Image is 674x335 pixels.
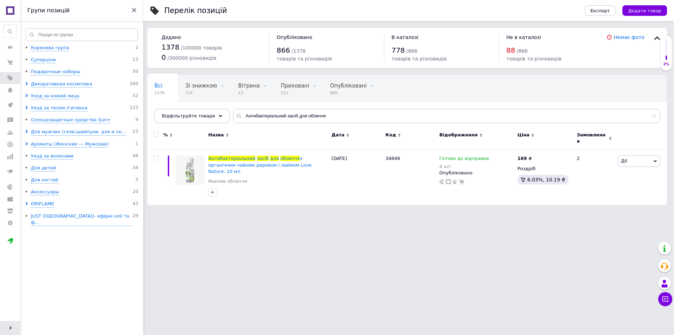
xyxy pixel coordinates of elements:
div: Аксессуары [31,189,59,195]
button: Додати товар [622,5,667,16]
span: 48 [132,153,138,160]
span: 512 [281,90,309,96]
span: Відображення [440,132,478,138]
span: 88 [506,46,515,54]
span: Всі [154,83,163,89]
div: ORIFLAME [31,201,54,207]
span: Опубліковано [277,34,312,40]
span: 260 [130,81,138,88]
div: Солнцезащитные средства Sun+ [31,117,111,123]
div: Для мужчин (гели,шампуни, для и по... [31,129,126,135]
span: товарів та різновидів [277,56,332,62]
span: Не в каталозі [506,34,541,40]
div: Подарочные наборы [31,69,80,75]
a: Антибактеріальнийзасібдляобличчяз органічним чайним деревом і лаймом Love Nature, 10 мл [208,156,311,174]
span: засіб [257,156,269,161]
span: / 100000 товарів [181,45,222,51]
span: 6.03%, 10.19 ₴ [527,177,566,182]
span: 13 [238,90,259,96]
div: Уход за волосами [31,153,73,160]
span: 866 [277,46,290,54]
div: [DATE] [330,150,384,205]
span: Назва [208,132,224,138]
span: 778 [391,46,405,54]
input: Пошук по групах [26,28,138,41]
span: Додати товар [628,8,661,13]
input: Пошук по назві позиції, артикулу і пошуковим запитам [233,109,660,123]
span: Вітрина [238,83,259,89]
div: 2% [661,62,672,67]
span: для [270,156,279,161]
span: 0 [161,53,166,62]
button: Експорт [585,5,616,16]
div: 2 [573,150,616,205]
img: Антибактериальное средство для лица с органическим чайным деревом и лаймом Love Nature, 10 мл [176,155,205,185]
span: Замовлення [577,132,607,144]
span: обличчя [280,156,300,161]
span: 1378 [161,43,179,51]
div: Перелік позицій [164,7,227,14]
span: Опубліковані [154,109,191,116]
span: / 866 [517,48,528,54]
span: 123 [130,105,138,111]
span: В каталозі [391,34,418,40]
span: Відфільтруйте товари [162,113,215,118]
span: / 866 [406,48,417,54]
span: Готово до відправки [440,156,489,163]
span: / 300000 різновидів [167,55,217,61]
span: 9 [136,117,138,123]
span: 20 [132,189,138,195]
div: Коренева група [31,45,69,51]
span: 1378 [154,90,164,96]
span: 29 [132,213,138,226]
span: Дії [621,158,627,163]
span: Зі знижкою [185,83,217,89]
div: Опубліковано [440,170,514,176]
span: % [163,132,168,138]
span: товарів та різновидів [391,56,447,62]
span: Експорт [590,8,610,13]
span: Додано [161,34,181,40]
span: 50 [132,69,138,75]
b: 169 [517,156,527,161]
span: 34 [132,165,138,172]
span: Приховані [281,83,309,89]
div: Уход за кожей лица [31,93,79,99]
span: 116 [185,90,217,96]
span: 52 [132,93,138,99]
span: 866 [330,90,367,96]
div: Для ногтей [31,177,58,183]
span: з органічним чайним деревом і лаймом Love Nature, 10 мл [208,156,311,174]
a: Макіяж обличчя [208,178,247,185]
button: Чат з покупцем [658,292,672,306]
div: Роздріб [517,166,571,172]
span: 5 [136,177,138,183]
span: 34849 [385,156,400,161]
a: Немає фото [614,34,645,40]
div: Декоративная косметика [31,81,92,88]
span: 13 [132,57,138,63]
div: Для детей [31,165,56,172]
div: 4 шт. [440,164,489,169]
div: JUST ([GEOGRAPHIC_DATA])- ефірні олії та ф... [31,213,132,226]
span: Ціна [517,132,529,138]
span: 1 [136,141,138,148]
span: Код [385,132,396,138]
span: 2 [136,45,138,51]
span: Антибактеріальний [208,156,255,161]
span: товарів та різновидів [506,56,561,62]
span: Опубліковані [330,83,367,89]
div: ₴ [517,155,532,162]
div: Уход за телом /гигиена [31,105,87,111]
span: Дата [332,132,345,138]
div: Суперціни [31,57,56,63]
span: 43 [132,201,138,207]
div: Ароматы (Женские --- Мужские) [31,141,108,148]
span: 23 [132,129,138,135]
span: / 1378 [291,48,305,54]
